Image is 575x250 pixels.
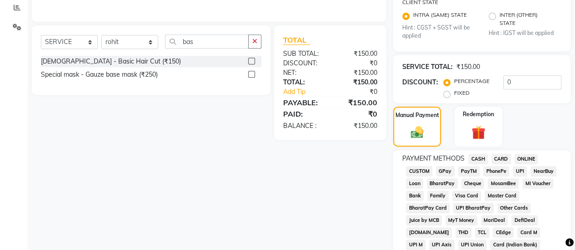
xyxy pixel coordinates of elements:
div: ₹150.00 [330,68,384,78]
div: DISCOUNT: [276,59,330,68]
span: UPI Axis [429,240,455,250]
span: UPI [513,166,527,176]
span: PayTM [458,166,480,176]
div: ₹0 [339,87,384,97]
span: GPay [436,166,455,176]
span: Loan [406,178,423,189]
span: PhonePe [483,166,509,176]
span: Other Cards [497,203,531,213]
span: Bank [406,191,424,201]
div: ₹150.00 [330,49,384,59]
span: BharatPay [427,178,458,189]
label: FIXED [454,89,470,97]
small: Hint : IGST will be applied [489,29,561,37]
span: CARD [491,154,511,164]
div: ₹150.00 [330,121,384,131]
label: INTRA (SAME) STATE [413,11,467,22]
span: MyT Money [445,215,477,225]
span: THD [455,227,471,238]
div: ₹0 [330,108,384,119]
span: TCL [475,227,490,238]
span: Card (Indian Bank) [490,240,540,250]
div: SUB TOTAL: [276,49,330,59]
div: ₹150.00 [456,62,480,72]
div: DISCOUNT: [402,78,438,87]
label: Manual Payment [395,111,439,119]
div: BALANCE : [276,121,330,131]
span: TOTAL [283,35,310,45]
span: PAYMENT METHODS [402,154,465,163]
div: ₹0 [330,59,384,68]
span: CASH [468,154,488,164]
div: ₹150.00 [330,78,384,87]
span: DefiDeal [511,215,538,225]
span: Juice by MCB [406,215,442,225]
span: MI Voucher [522,178,553,189]
span: [DOMAIN_NAME] [406,227,452,238]
span: Cheque [461,178,485,189]
label: Redemption [463,110,494,118]
span: UPI Union [458,240,487,250]
div: [DEMOGRAPHIC_DATA] - Basic Hair Cut (₹150) [41,57,181,66]
label: INTER (OTHER) STATE [500,11,554,27]
label: PERCENTAGE [454,77,490,85]
img: _cash.svg [407,125,428,139]
span: UPI M [406,240,425,250]
div: PAID: [276,108,330,119]
div: NET: [276,68,330,78]
span: CUSTOM [406,166,432,176]
span: UPI BharatPay [453,203,494,213]
div: ₹150.00 [330,97,384,108]
img: _gift.svg [467,124,490,141]
span: BharatPay Card [406,203,450,213]
div: Special mask - Gauze base mask (₹250) [41,70,158,79]
span: ONLINE [515,154,538,164]
span: Visa Card [452,191,481,201]
span: NearBuy [530,166,556,176]
div: SERVICE TOTAL: [402,62,453,72]
span: CEdge [493,227,514,238]
span: MariDeal [481,215,508,225]
div: PAYABLE: [276,97,330,108]
div: TOTAL: [276,78,330,87]
small: Hint : CGST + SGST will be applied [402,24,475,40]
span: MosamBee [488,178,519,189]
span: Master Card [485,191,519,201]
span: Card M [517,227,540,238]
a: Add Tip [276,87,339,97]
input: Search or Scan [165,34,249,49]
span: Family [427,191,449,201]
